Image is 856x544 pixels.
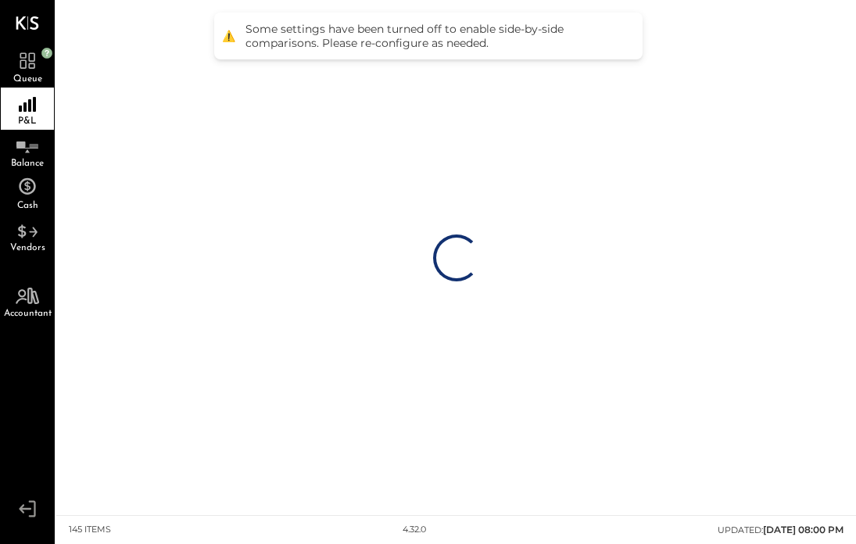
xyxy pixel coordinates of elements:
[403,524,426,536] div: 4.32.0
[10,243,45,252] span: Vendors
[4,309,52,318] span: Accountant
[69,524,111,536] div: 145 items
[222,29,238,43] div: ⚠️
[763,524,843,535] span: [DATE] 08:00 PM
[13,74,42,84] span: Queue
[1,88,54,130] a: P&L
[11,159,44,168] span: Balance
[17,201,38,210] span: Cash
[1,172,54,214] a: Cash
[718,523,843,537] div: UPDATED:
[1,214,54,256] a: Vendors
[1,130,54,172] a: Balance
[1,280,54,322] a: Accountant
[18,116,37,126] span: P&L
[1,45,54,88] a: Queue
[245,22,627,50] div: Some settings have been turned off to enable side-by-side comparisons. Please re-configure as nee...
